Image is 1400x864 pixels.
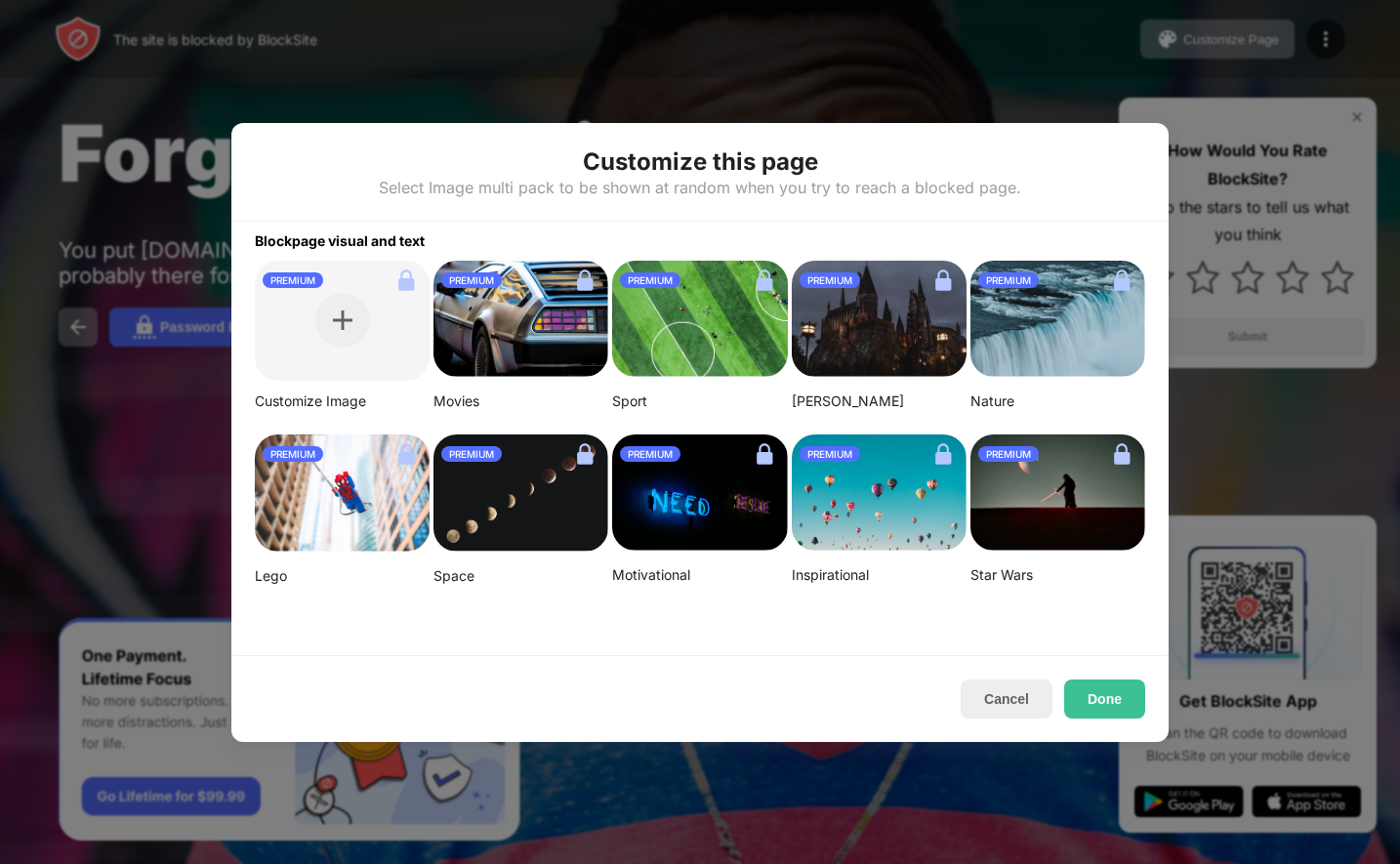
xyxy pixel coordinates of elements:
[792,434,967,552] img: ian-dooley-DuBNA1QMpPA-unsplash-small.png
[970,261,1145,378] img: aditya-chinchure-LtHTe32r_nA-unsplash.png
[612,566,787,584] div: Motivational
[1106,265,1137,296] img: lock.svg
[800,446,860,462] div: PREMIUM
[569,438,600,470] img: lock.svg
[792,392,967,410] div: [PERSON_NAME]
[612,392,787,410] div: Sport
[391,265,422,296] img: lock.svg
[263,446,323,462] div: PREMIUM
[612,261,787,378] img: jeff-wang-p2y4T4bFws4-unsplash-small.png
[391,438,422,470] img: lock.svg
[433,261,608,378] img: image-26.png
[255,434,430,552] img: mehdi-messrro-gIpJwuHVwt0-unsplash-small.png
[620,272,680,288] div: PREMIUM
[1106,438,1137,470] img: lock.svg
[231,222,1169,249] div: Blockpage visual and text
[433,392,608,410] div: Movies
[433,567,608,585] div: Space
[620,446,680,462] div: PREMIUM
[970,392,1145,410] div: Nature
[569,265,600,296] img: lock.svg
[792,261,967,378] img: aditya-vyas-5qUJfO4NU4o-unsplash-small.png
[1064,679,1145,719] button: Done
[433,434,608,553] img: linda-xu-KsomZsgjLSA-unsplash.png
[749,265,780,296] img: lock.svg
[441,272,502,288] div: PREMIUM
[379,178,1021,197] div: Select Image multi pack to be shown at random when you try to reach a blocked page.
[749,438,780,470] img: lock.svg
[800,272,860,288] div: PREMIUM
[441,446,502,462] div: PREMIUM
[927,265,959,296] img: lock.svg
[263,272,323,288] div: PREMIUM
[978,446,1039,462] div: PREMIUM
[927,438,959,470] img: lock.svg
[792,566,967,584] div: Inspirational
[612,434,787,552] img: alexis-fauvet-qfWf9Muwp-c-unsplash-small.png
[978,272,1039,288] div: PREMIUM
[961,679,1052,719] button: Cancel
[583,146,818,178] div: Customize this page
[333,310,352,330] img: plus.svg
[970,434,1145,552] img: image-22-small.png
[255,567,430,585] div: Lego
[970,566,1145,584] div: Star Wars
[255,392,430,410] div: Customize Image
